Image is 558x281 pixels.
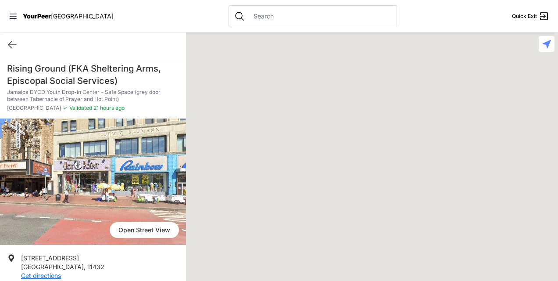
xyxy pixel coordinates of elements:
input: Search [248,12,391,21]
span: ✓ [63,104,68,112]
a: Quick Exit [512,11,549,22]
a: Get directions [21,272,61,279]
span: YourPeer [23,12,51,20]
span: Quick Exit [512,13,537,20]
span: , [84,263,86,270]
span: [GEOGRAPHIC_DATA] [7,104,61,112]
a: YourPeer[GEOGRAPHIC_DATA] [23,14,114,19]
p: Jamaica DYCD Youth Drop-in Center - Safe Space (grey door between Tabernacle of Prayer and Hot Po... [7,89,179,103]
a: Open Street View [110,222,179,238]
span: [GEOGRAPHIC_DATA] [21,263,84,270]
span: [GEOGRAPHIC_DATA] [51,12,114,20]
span: [STREET_ADDRESS] [21,254,79,262]
span: 21 hours ago [92,104,125,111]
span: Validated [69,104,92,111]
span: 11432 [87,263,104,270]
h1: Rising Ground (FKA Sheltering Arms, Episcopal Social Services) [7,62,179,87]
